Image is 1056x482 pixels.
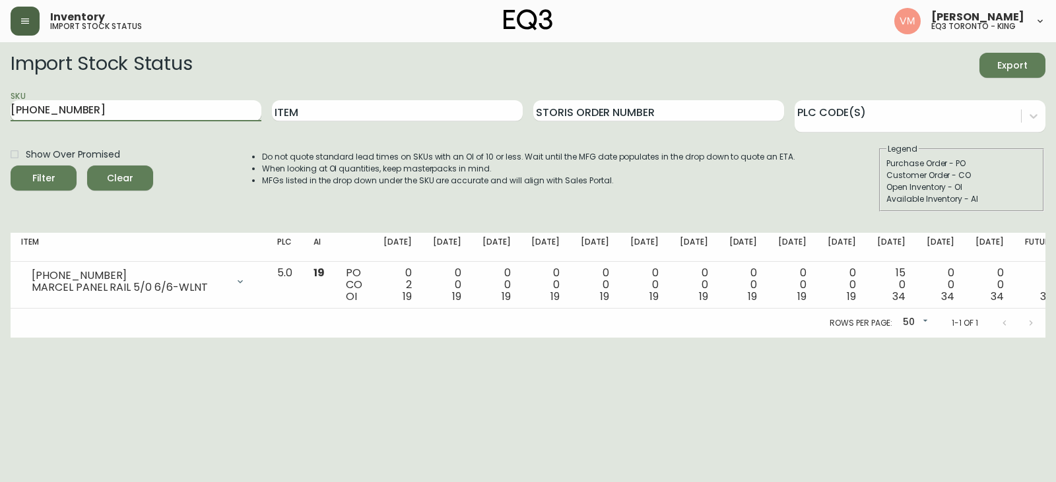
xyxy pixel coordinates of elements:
[403,289,412,304] span: 19
[952,317,978,329] p: 1-1 of 1
[502,289,511,304] span: 19
[892,289,906,304] span: 34
[267,233,303,262] th: PLC
[965,233,1014,262] th: [DATE]
[313,265,325,280] span: 19
[433,267,461,303] div: 0 0
[748,289,757,304] span: 19
[886,169,1037,181] div: Customer Order - CO
[847,289,856,304] span: 19
[504,9,552,30] img: logo
[680,267,708,303] div: 0 0
[383,267,412,303] div: 0 2
[581,267,609,303] div: 0 0
[452,289,461,304] span: 19
[521,233,570,262] th: [DATE]
[990,57,1035,74] span: Export
[11,233,267,262] th: Item
[927,267,955,303] div: 0 0
[262,163,795,175] li: When looking at OI quantities, keep masterpacks in mind.
[346,289,357,304] span: OI
[778,267,807,303] div: 0 0
[931,22,1016,30] h5: eq3 toronto - king
[531,267,560,303] div: 0 0
[797,289,807,304] span: 19
[570,233,620,262] th: [DATE]
[267,262,303,309] td: 5.0
[32,270,227,282] div: [PHONE_NUMBER]
[262,151,795,163] li: Do not quote standard lead times on SKUs with an OI of 10 or less. Wait until the MFG date popula...
[472,233,521,262] th: [DATE]
[26,148,120,162] span: Show Over Promised
[719,233,768,262] th: [DATE]
[975,267,1004,303] div: 0 0
[87,166,153,191] button: Clear
[11,53,192,78] h2: Import Stock Status
[620,233,669,262] th: [DATE]
[886,181,1037,193] div: Open Inventory - OI
[817,233,867,262] th: [DATE]
[600,289,609,304] span: 19
[931,12,1024,22] span: [PERSON_NAME]
[1025,267,1053,303] div: 0 0
[916,233,966,262] th: [DATE]
[768,233,817,262] th: [DATE]
[877,267,906,303] div: 15 0
[979,53,1045,78] button: Export
[32,170,55,187] div: Filter
[21,267,256,296] div: [PHONE_NUMBER]MARCEL PANEL RAIL 5/0 6/6-WLNT
[867,233,916,262] th: [DATE]
[729,267,758,303] div: 0 0
[669,233,719,262] th: [DATE]
[886,158,1037,169] div: Purchase Order - PO
[550,289,560,304] span: 19
[50,12,105,22] span: Inventory
[886,143,919,155] legend: Legend
[649,289,659,304] span: 19
[11,166,77,191] button: Filter
[50,22,142,30] h5: import stock status
[699,289,708,304] span: 19
[894,8,921,34] img: 0f63483a436850f3a2e29d5ab35f16df
[422,233,472,262] th: [DATE]
[630,267,659,303] div: 0 0
[886,193,1037,205] div: Available Inventory - AI
[828,267,856,303] div: 0 0
[373,233,422,262] th: [DATE]
[1040,289,1053,304] span: 34
[303,233,335,262] th: AI
[898,312,931,334] div: 50
[991,289,1004,304] span: 34
[941,289,954,304] span: 34
[32,282,227,293] div: MARCEL PANEL RAIL 5/0 6/6-WLNT
[98,170,143,187] span: Clear
[482,267,511,303] div: 0 0
[830,317,892,329] p: Rows per page:
[262,175,795,187] li: MFGs listed in the drop down under the SKU are accurate and will align with Sales Portal.
[346,267,362,303] div: PO CO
